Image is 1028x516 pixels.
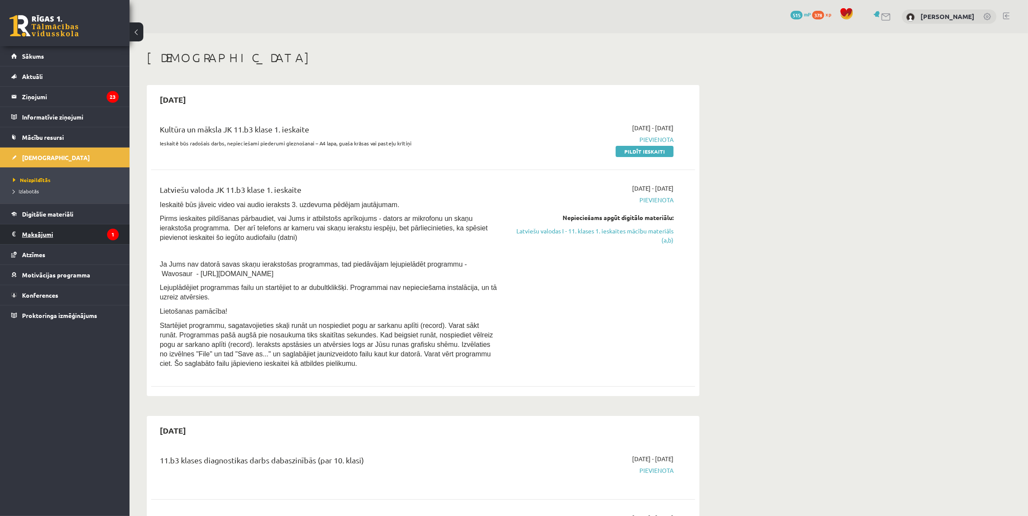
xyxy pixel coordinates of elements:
[11,107,119,127] a: Informatīvie ziņojumi
[160,215,487,241] span: Pirms ieskaites pildīšanas pārbaudiet, vai Jums ir atbilstošs aprīkojums - dators ar mikrofonu un...
[22,52,44,60] span: Sākums
[22,154,90,161] span: [DEMOGRAPHIC_DATA]
[107,229,119,240] i: 1
[151,89,195,110] h2: [DATE]
[22,251,45,258] span: Atzīmes
[22,311,97,319] span: Proktoringa izmēģinājums
[11,305,119,325] a: Proktoringa izmēģinājums
[22,271,90,279] span: Motivācijas programma
[11,66,119,86] a: Aktuāli
[22,107,119,127] legend: Informatīvie ziņojumi
[22,224,119,244] legend: Maksājumi
[906,13,915,22] img: Dāvis Sauja
[511,213,674,222] div: Nepieciešams apgūt digitālo materiālu:
[160,322,493,367] span: Startējiet programmu, sagatavojieties skaļi runāt un nospiediet pogu ar sarkanu aplīti (record). ...
[22,87,119,107] legend: Ziņojumi
[160,184,498,200] div: Latviešu valoda JK 11.b3 klase 1. ieskaite
[11,87,119,107] a: Ziņojumi23
[632,184,674,193] span: [DATE] - [DATE]
[22,291,58,299] span: Konferences
[511,466,674,475] span: Pievienota
[616,146,674,157] a: Pildīt ieskaiti
[632,454,674,463] span: [DATE] - [DATE]
[826,11,831,18] span: xp
[11,46,119,66] a: Sākums
[11,285,119,305] a: Konferences
[11,265,119,285] a: Motivācijas programma
[160,284,497,301] span: Lejuplādējiet programmas failu un startējiet to ar dubultklikšķi. Programmai nav nepieciešama ins...
[151,420,195,440] h2: [DATE]
[511,227,674,245] a: Latviešu valodas I - 11. klases 1. ieskaites mācību materiāls (a,b)
[160,308,228,315] span: Lietošanas pamācība!
[804,11,811,18] span: mP
[11,148,119,167] a: [DEMOGRAPHIC_DATA]
[22,72,43,80] span: Aktuāli
[791,11,803,19] span: 515
[13,176,121,184] a: Neizpildītās
[11,204,119,224] a: Digitālie materiāli
[511,195,674,205] span: Pievienota
[22,133,64,141] span: Mācību resursi
[632,123,674,132] span: [DATE] - [DATE]
[13,187,121,195] a: Izlabotās
[13,176,51,183] span: Neizpildītās
[920,12,974,21] a: [PERSON_NAME]
[812,11,824,19] span: 378
[9,15,79,37] a: Rīgas 1. Tālmācības vidusskola
[107,91,119,103] i: 23
[147,50,699,65] h1: [DEMOGRAPHIC_DATA]
[791,11,811,18] a: 515 mP
[22,210,73,218] span: Digitālie materiāli
[160,201,399,208] span: Ieskaitē būs jāveic video vai audio ieraksts 3. uzdevuma pēdējam jautājumam.
[160,139,498,147] p: Ieskaitē būs radošais darbs, nepieciešami piederumi gleznošanai – A4 lapa, guaša krāsas vai paste...
[160,454,498,470] div: 11.b3 klases diagnostikas darbs dabaszinībās (par 10. klasi)
[160,261,467,277] span: Ja Jums nav datorā savas skaņu ierakstošas programmas, tad piedāvājam lejupielādēt programmu - Wa...
[511,135,674,144] span: Pievienota
[160,123,498,139] div: Kultūra un māksla JK 11.b3 klase 1. ieskaite
[13,188,39,195] span: Izlabotās
[11,245,119,264] a: Atzīmes
[812,11,835,18] a: 378 xp
[11,224,119,244] a: Maksājumi1
[11,127,119,147] a: Mācību resursi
